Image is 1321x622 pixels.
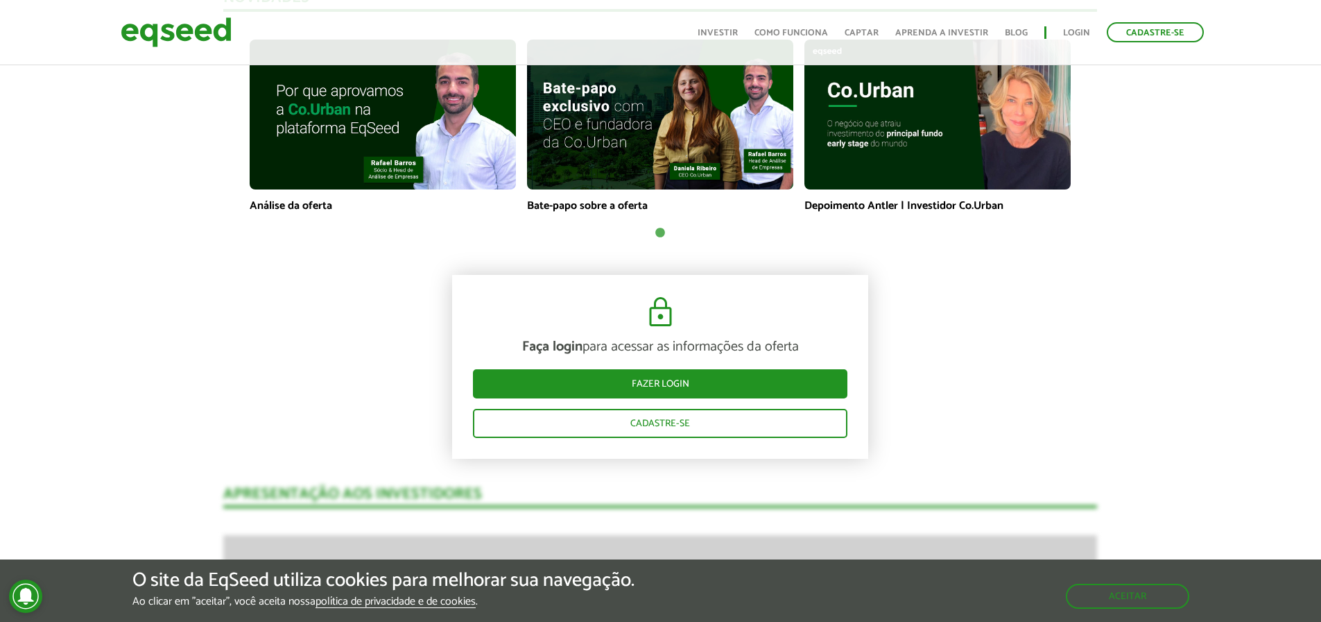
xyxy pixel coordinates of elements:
h5: O site da EqSeed utiliza cookies para melhorar sua navegação. [132,570,634,591]
img: maxresdefault.jpg [527,40,793,190]
p: para acessar as informações da oferta [473,339,847,355]
a: Cadastre-se [473,409,847,438]
button: Aceitar [1066,584,1189,609]
img: maxresdefault.jpg [250,40,516,190]
a: Blog [1005,28,1028,37]
p: Análise da oferta [250,199,516,212]
img: cadeado.svg [644,296,677,329]
a: Cadastre-se [1107,22,1204,42]
a: Aprenda a investir [895,28,988,37]
a: Fazer login [473,369,847,398]
button: 1 of 1 [653,226,667,240]
p: Depoimento Antler | Investidor Co.Urban [804,199,1071,212]
a: Login [1063,28,1090,37]
a: política de privacidade e de cookies [316,596,476,608]
p: Ao clicar em "aceitar", você aceita nossa . [132,595,634,608]
a: Como funciona [754,28,828,37]
a: Captar [845,28,879,37]
p: Bate-papo sobre a oferta [527,199,793,212]
img: EqSeed [121,14,232,51]
strong: Faça login [522,335,582,358]
a: Investir [698,28,738,37]
img: maxresdefault.jpg [804,40,1071,190]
